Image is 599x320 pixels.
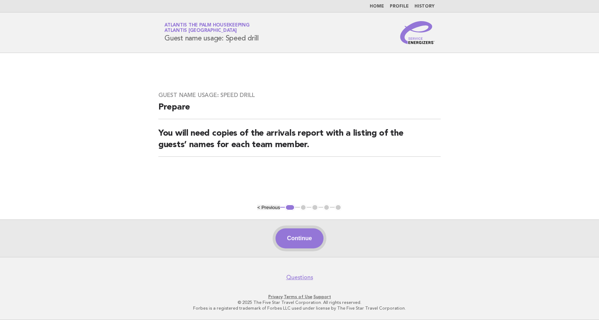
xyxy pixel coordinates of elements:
button: < Previous [257,205,280,210]
span: Atlantis [GEOGRAPHIC_DATA] [164,29,237,33]
a: Home [370,4,384,9]
button: Continue [275,228,323,248]
h2: You will need copies of the arrivals report with a listing of the guests’ names for each team mem... [158,128,441,157]
p: · · [80,294,519,300]
button: 1 [285,204,295,211]
a: Questions [286,274,313,281]
p: © 2025 The Five Star Travel Corporation. All rights reserved. [80,300,519,305]
a: Support [313,294,331,299]
a: Privacy [268,294,283,299]
a: Terms of Use [284,294,312,299]
a: History [414,4,435,9]
h2: Prepare [158,102,441,119]
a: Atlantis The Palm HousekeepingAtlantis [GEOGRAPHIC_DATA] [164,23,250,33]
h1: Guest name usage: Speed drill [164,23,259,42]
p: Forbes is a registered trademark of Forbes LLC used under license by The Five Star Travel Corpora... [80,305,519,311]
a: Profile [390,4,409,9]
h3: Guest name usage: Speed drill [158,92,441,99]
img: Service Energizers [400,21,435,44]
